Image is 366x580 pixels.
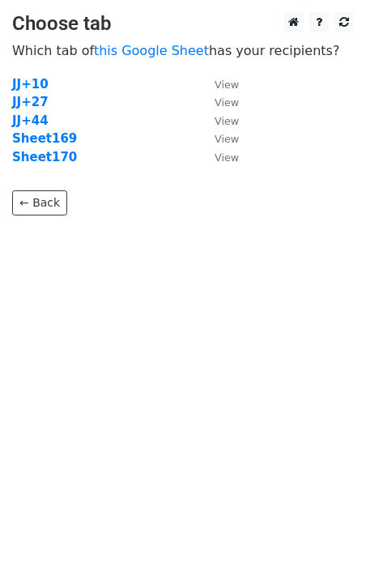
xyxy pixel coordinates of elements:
a: View [198,95,239,109]
a: View [198,150,239,164]
a: JJ+44 [12,113,49,128]
h3: Choose tab [12,12,354,36]
small: View [215,151,239,164]
a: JJ+27 [12,95,49,109]
a: Sheet170 [12,150,77,164]
a: ← Back [12,190,67,215]
a: this Google Sheet [94,43,209,58]
a: View [198,77,239,92]
a: View [198,113,239,128]
a: Sheet169 [12,131,77,146]
p: Which tab of has your recipients? [12,42,354,59]
a: JJ+10 [12,77,49,92]
small: View [215,96,239,109]
a: View [198,131,239,146]
small: View [215,133,239,145]
small: View [215,79,239,91]
small: View [215,115,239,127]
